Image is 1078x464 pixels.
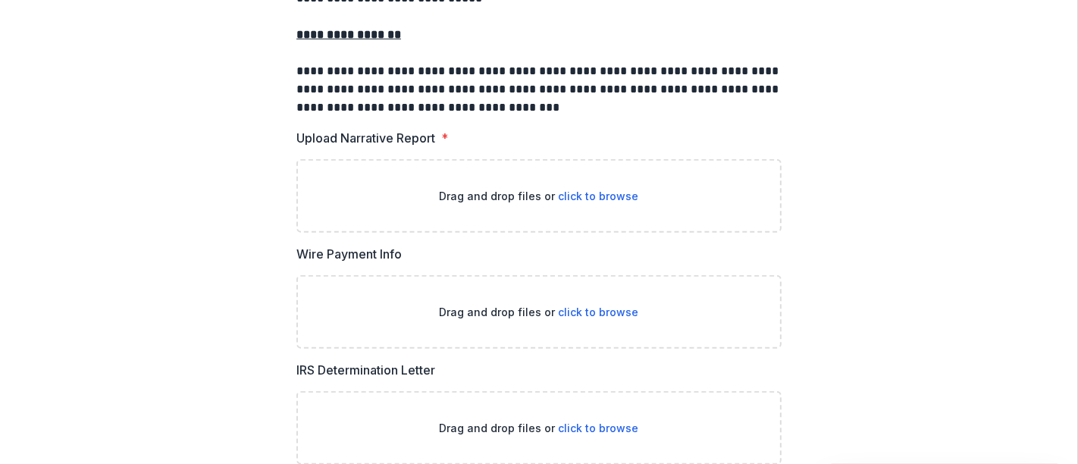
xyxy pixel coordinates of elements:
p: Drag and drop files or [440,188,639,204]
span: click to browse [559,306,639,318]
p: IRS Determination Letter [296,361,435,379]
p: Wire Payment Info [296,245,402,263]
p: Upload Narrative Report [296,129,435,147]
span: click to browse [559,422,639,434]
p: Drag and drop files or [440,420,639,436]
p: Drag and drop files or [440,304,639,320]
span: click to browse [559,190,639,202]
